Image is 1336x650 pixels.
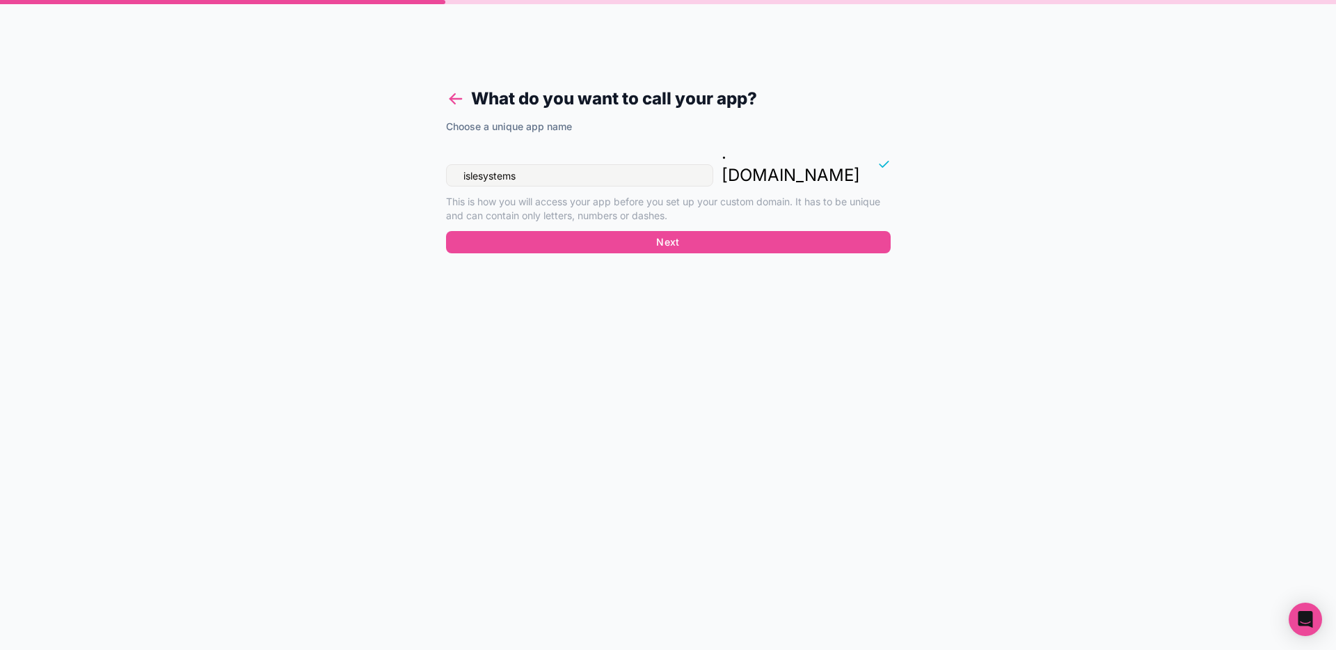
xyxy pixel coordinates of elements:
p: This is how you will access your app before you set up your custom domain. It has to be unique an... [446,195,891,223]
div: Open Intercom Messenger [1289,603,1322,636]
h1: What do you want to call your app? [446,86,891,111]
button: Next [446,231,891,253]
p: . [DOMAIN_NAME] [722,142,860,187]
input: islesystems [446,164,713,187]
label: Choose a unique app name [446,120,572,134]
